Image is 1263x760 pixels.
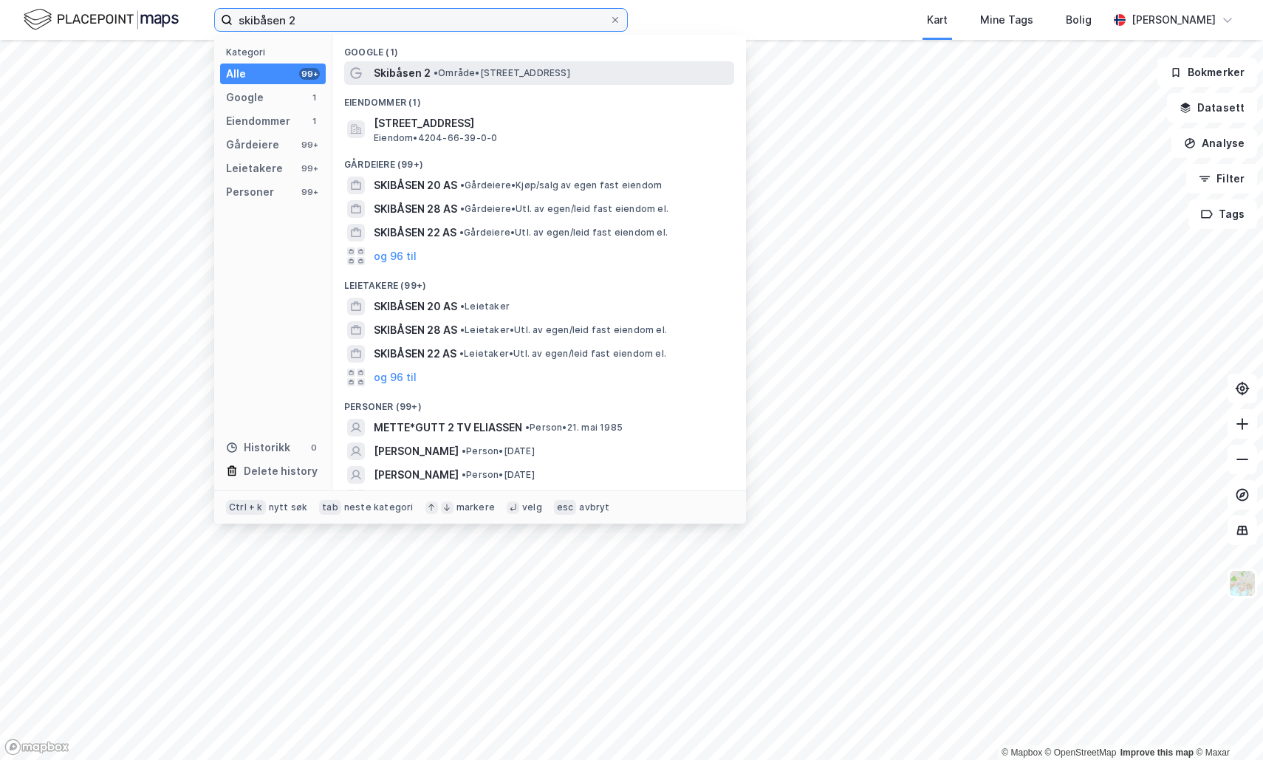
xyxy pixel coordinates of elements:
[374,247,417,265] button: og 96 til
[374,64,431,82] span: Skibåsen 2
[459,227,668,239] span: Gårdeiere • Utl. av egen/leid fast eiendom el.
[374,177,457,194] span: SKIBÅSEN 20 AS
[462,445,535,457] span: Person • [DATE]
[269,501,308,513] div: nytt søk
[980,11,1033,29] div: Mine Tags
[927,11,948,29] div: Kart
[456,501,495,513] div: markere
[308,92,320,103] div: 1
[226,500,266,515] div: Ctrl + k
[226,439,290,456] div: Historikk
[332,35,746,61] div: Google (1)
[299,68,320,80] div: 99+
[226,65,246,83] div: Alle
[24,7,179,32] img: logo.f888ab2527a4732fd821a326f86c7f29.svg
[460,324,667,336] span: Leietaker • Utl. av egen/leid fast eiendom el.
[332,85,746,112] div: Eiendommer (1)
[374,224,456,242] span: SKIBÅSEN 22 AS
[374,114,728,132] span: [STREET_ADDRESS]
[1167,93,1257,123] button: Datasett
[1120,747,1194,758] a: Improve this map
[308,115,320,127] div: 1
[460,301,510,312] span: Leietaker
[374,490,417,507] button: og 96 til
[226,183,274,201] div: Personer
[460,179,465,191] span: •
[299,186,320,198] div: 99+
[1189,689,1263,760] iframe: Chat Widget
[1188,199,1257,229] button: Tags
[332,147,746,174] div: Gårdeiere (99+)
[525,422,623,434] span: Person • 21. mai 1985
[332,268,746,295] div: Leietakere (99+)
[459,348,666,360] span: Leietaker • Utl. av egen/leid fast eiendom el.
[374,298,457,315] span: SKIBÅSEN 20 AS
[460,203,668,215] span: Gårdeiere • Utl. av egen/leid fast eiendom el.
[1045,747,1117,758] a: OpenStreetMap
[374,200,457,218] span: SKIBÅSEN 28 AS
[1132,11,1216,29] div: [PERSON_NAME]
[319,500,341,515] div: tab
[459,348,464,359] span: •
[1002,747,1042,758] a: Mapbox
[4,739,69,756] a: Mapbox homepage
[374,466,459,484] span: [PERSON_NAME]
[374,321,457,339] span: SKIBÅSEN 28 AS
[462,469,535,481] span: Person • [DATE]
[462,469,466,480] span: •
[374,419,522,437] span: METTE*GUTT 2 TV ELIASSEN
[460,179,662,191] span: Gårdeiere • Kjøp/salg av egen fast eiendom
[233,9,609,31] input: Søk på adresse, matrikkel, gårdeiere, leietakere eller personer
[522,501,542,513] div: velg
[1189,689,1263,760] div: Kontrollprogram for chat
[1228,569,1256,598] img: Z
[460,203,465,214] span: •
[374,345,456,363] span: SKIBÅSEN 22 AS
[1171,129,1257,158] button: Analyse
[332,389,746,416] div: Personer (99+)
[579,501,609,513] div: avbryt
[299,139,320,151] div: 99+
[374,369,417,386] button: og 96 til
[525,422,530,433] span: •
[344,501,414,513] div: neste kategori
[554,500,577,515] div: esc
[460,324,465,335] span: •
[434,67,438,78] span: •
[226,160,283,177] div: Leietakere
[374,442,459,460] span: [PERSON_NAME]
[374,132,497,144] span: Eiendom • 4204-66-39-0-0
[308,442,320,453] div: 0
[1186,164,1257,194] button: Filter
[299,162,320,174] div: 99+
[226,89,264,106] div: Google
[226,136,279,154] div: Gårdeiere
[1157,58,1257,87] button: Bokmerker
[1066,11,1092,29] div: Bolig
[226,47,326,58] div: Kategori
[434,67,570,79] span: Område • [STREET_ADDRESS]
[460,301,465,312] span: •
[226,112,290,130] div: Eiendommer
[244,462,318,480] div: Delete history
[462,445,466,456] span: •
[459,227,464,238] span: •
